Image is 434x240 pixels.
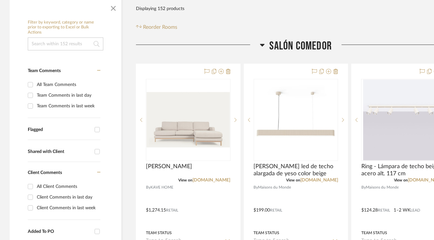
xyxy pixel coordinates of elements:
div: Shared with Client [28,149,91,155]
div: Added To PO [28,229,91,235]
div: Team Status [254,230,280,236]
span: [PERSON_NAME] led de techo alargada de yeso color beige [254,163,338,177]
div: Displaying 152 products [136,2,184,15]
div: Client Comments in last day [37,192,99,202]
div: All Team Comments [37,80,99,90]
div: Team Status [361,230,387,236]
h6: Filter by keyword, category or name prior to exporting to Excel or Bulk Actions [28,20,103,35]
span: Client Comments [28,170,62,175]
span: View on [179,178,193,182]
span: Team Comments [28,69,61,73]
span: Maisons du Monde [258,184,291,191]
button: Close [107,1,120,14]
a: [DOMAIN_NAME] [193,178,231,182]
div: Team Comments in last day [37,90,99,101]
div: All Client Comments [37,181,99,192]
a: [DOMAIN_NAME] [300,178,338,182]
span: By [254,184,258,191]
div: Team Comments in last week [37,101,99,111]
img: Betty - Lámpara led de techo alargada de yeso color beige [255,80,336,160]
span: KAVE HOME [150,184,173,191]
div: Client Comments in last week [37,203,99,213]
span: [PERSON_NAME] [146,163,192,170]
span: By [361,184,366,191]
input: Search within 152 results [28,38,103,50]
span: Maisons du Monde [366,184,399,191]
span: SALÓN COMEDOR [270,39,332,53]
div: Flagged [28,127,91,133]
span: Reorder Rooms [143,23,178,31]
button: Reorder Rooms [136,23,178,31]
span: View on [286,178,300,182]
img: Mihaela [147,92,230,148]
span: By [146,184,150,191]
span: View on [394,178,408,182]
div: Team Status [146,230,172,236]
